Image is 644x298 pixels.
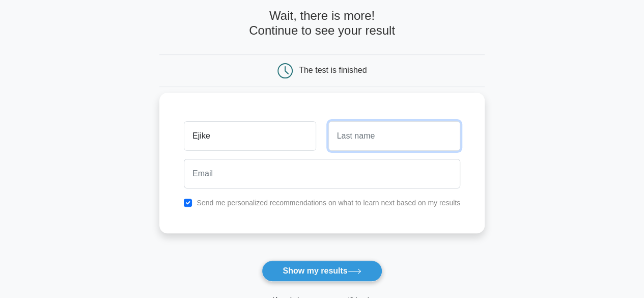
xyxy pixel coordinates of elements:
input: Email [184,159,460,188]
div: The test is finished [299,66,367,74]
button: Show my results [262,260,382,282]
h4: Wait, there is more! Continue to see your result [159,9,485,38]
input: First name [184,121,316,151]
label: Send me personalized recommendations on what to learn next based on my results [197,199,460,207]
input: Last name [328,121,460,151]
